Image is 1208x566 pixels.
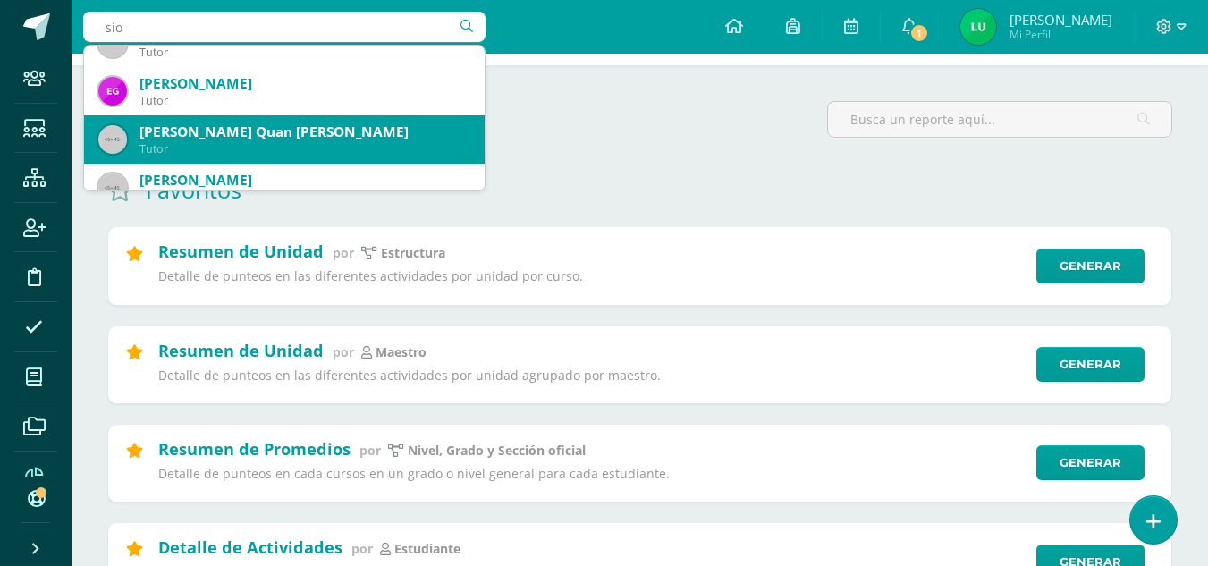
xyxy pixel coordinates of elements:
[98,125,127,154] img: 45x45
[1009,11,1112,29] span: [PERSON_NAME]
[158,438,351,460] h2: Resumen de Promedios
[139,190,470,205] div: Tutor
[1036,445,1145,480] a: Generar
[333,343,354,360] span: por
[158,367,1025,384] p: Detalle de punteos en las diferentes actividades por unidad agrupado por maestro.
[139,122,470,141] div: [PERSON_NAME] Quan [PERSON_NAME]
[394,541,460,557] p: estudiante
[376,344,427,360] p: maestro
[139,74,470,93] div: [PERSON_NAME]
[158,241,324,262] h2: Resumen de Unidad
[1036,347,1145,382] a: Generar
[158,466,1025,482] p: Detalle de punteos en cada cursos en un grado o nivel general para cada estudiante.
[158,340,324,361] h2: Resumen de Unidad
[1009,27,1112,42] span: Mi Perfil
[359,442,381,459] span: por
[1036,249,1145,283] a: Generar
[960,9,996,45] img: 54682bb00531784ef96ee9fbfedce966.png
[333,244,354,261] span: por
[98,173,127,202] img: 45x45
[98,77,127,106] img: 4c78ec664c9a44cdd00bfce0ea6ada6c.png
[139,45,470,60] div: Tutor
[408,443,586,459] p: Nivel, Grado y Sección oficial
[828,102,1171,137] input: Busca un reporte aquí...
[83,12,486,42] input: Busca un usuario...
[139,141,470,156] div: Tutor
[158,536,342,558] h2: Detalle de Actividades
[158,268,1025,284] p: Detalle de punteos en las diferentes actividades por unidad por curso.
[139,93,470,108] div: Tutor
[909,23,929,43] span: 1
[351,540,373,557] span: por
[381,245,445,261] p: estructura
[139,171,470,190] div: [PERSON_NAME]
